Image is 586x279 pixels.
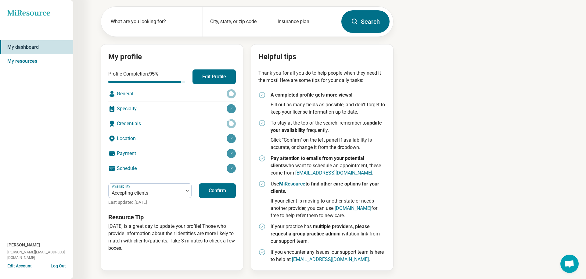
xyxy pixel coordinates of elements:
a: [EMAIL_ADDRESS][DOMAIN_NAME] [292,256,369,262]
strong: multiple providers, please request a group practice admin [271,224,370,237]
p: who want to schedule an appointment, these come from . [271,155,386,177]
p: If you encounter any issues, our support team is here to help at . [271,249,386,263]
strong: Pay attention to emails from your potential clients [271,155,364,168]
h3: Resource Tip [108,213,236,221]
div: Specialty [108,101,236,116]
p: If your practice has invitation link from our support team. [271,223,386,245]
button: Edit Account [7,263,32,269]
a: [EMAIL_ADDRESS][DOMAIN_NAME] [295,170,372,176]
h2: Helpful tips [258,52,386,62]
button: Edit Profile [192,69,236,84]
button: Log Out [51,263,66,268]
label: Availability [112,184,131,189]
div: General [108,87,236,101]
a: MiResource [279,181,305,187]
strong: Use to find other care options for your clients. [271,181,379,194]
strong: A completed profile gets more views! [271,92,352,98]
div: Payment [108,146,236,161]
button: Search [341,10,390,33]
p: Thank you for all you do to help people when they need it the most! Here are some tips for your d... [258,69,386,84]
span: [PERSON_NAME] [7,242,40,248]
div: Schedule [108,161,236,176]
div: Profile Completion: [108,70,185,83]
p: [DATE] is a great day to update your profile! Those who provide information about their identitie... [108,223,236,252]
strong: update your availability [271,120,382,133]
p: To stay at the top of the search, remember to frequently. [271,119,386,134]
p: Last updated: [DATE] [108,199,192,206]
div: Credentials [108,116,236,131]
span: 95 % [149,71,158,77]
a: [DOMAIN_NAME] [335,205,371,211]
p: Click "Confirm" on the left panel if availability is accurate, or change it from the dropdown. [271,136,386,151]
label: What are you looking for? [111,18,195,25]
button: Confirm [199,183,236,198]
span: [PERSON_NAME][EMAIL_ADDRESS][DOMAIN_NAME] [7,249,73,260]
h2: My profile [108,52,236,62]
p: If your client is moving to another state or needs another provider, you can use for free to help... [271,197,386,219]
div: Location [108,131,236,146]
div: Open chat [560,255,579,273]
p: Fill out as many fields as possible, and don't forget to keep your license information up to date. [271,101,386,116]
